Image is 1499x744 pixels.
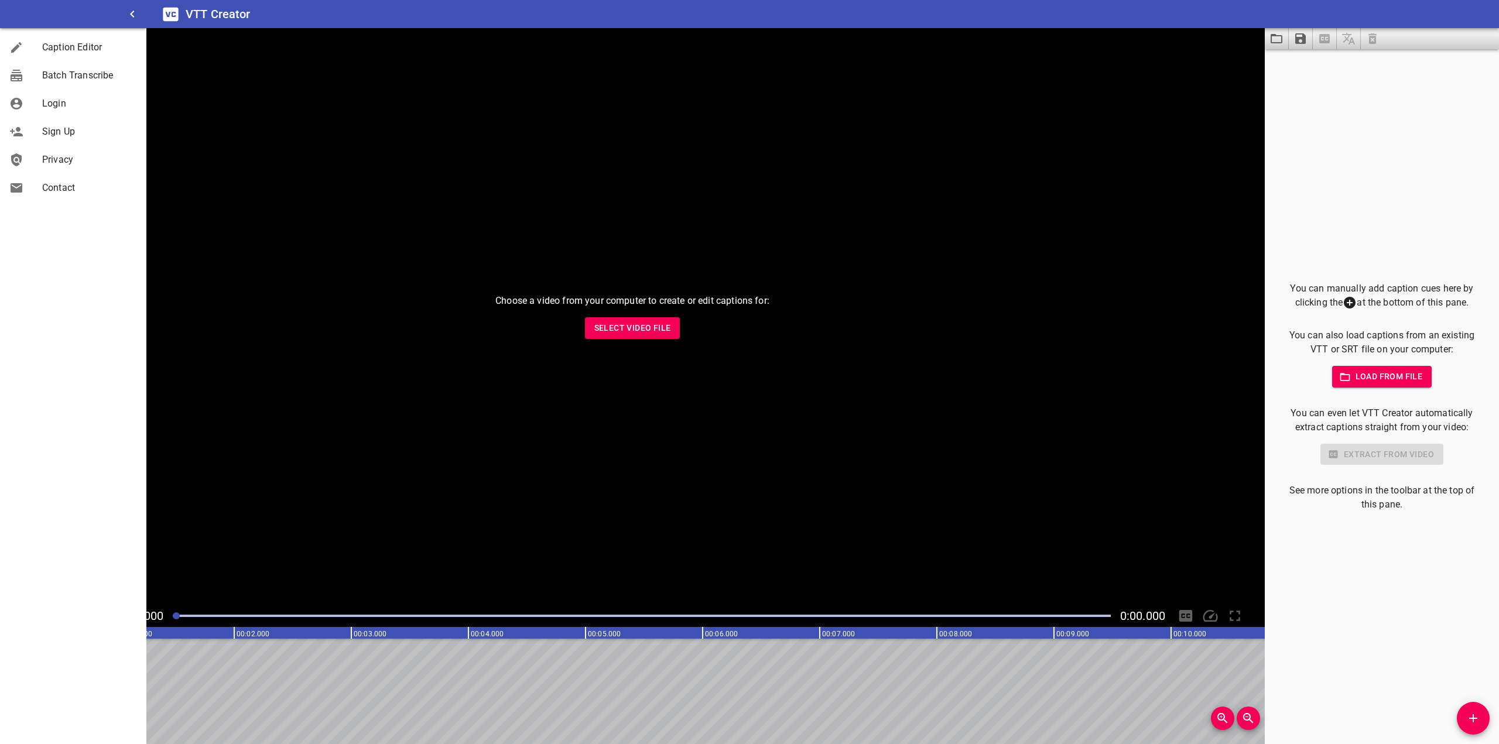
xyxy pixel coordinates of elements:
div: Login [9,97,42,111]
div: Batch Transcribe [9,68,42,83]
text: 00:10.000 [1173,630,1206,638]
span: Add some captions below, then you can translate them. [1337,28,1361,49]
button: Zoom In [1211,707,1234,730]
div: Sign Up [9,125,42,139]
p: You can even let VTT Creator automatically extract captions straight from your video: [1284,406,1480,434]
text: 00:04.000 [471,630,504,638]
button: Save captions to file [1289,28,1313,49]
text: 00:09.000 [1056,630,1089,638]
span: Contact [42,181,137,195]
span: Sign Up [42,125,137,139]
button: Select Video File [585,317,680,339]
span: Load from file [1341,369,1423,384]
p: See more options in the toolbar at the top of this pane. [1284,484,1480,512]
span: Caption Editor [42,40,137,54]
span: Select a video in the pane to the left, then you can automatically extract captions. [1313,28,1337,49]
text: 00:03.000 [354,630,386,638]
text: 00:02.000 [237,630,269,638]
div: Playback Speed [1199,605,1221,627]
h6: VTT Creator [186,5,251,23]
div: Select a video in the pane to the left to use this feature [1284,444,1480,465]
svg: Save captions to file [1293,32,1308,46]
span: Login [42,97,137,111]
text: 00:07.000 [822,630,855,638]
div: Privacy [9,153,42,167]
text: 00:08.000 [939,630,972,638]
button: Load captions from file [1265,28,1289,49]
div: Hide/Show Captions [1175,605,1197,627]
p: Choose a video from your computer to create or edit captions for: [495,294,769,308]
text: 00:06.000 [705,630,738,638]
button: Zoom Out [1237,707,1260,730]
svg: Load captions from file [1269,32,1284,46]
div: Play progress [173,615,1111,617]
button: Load from file [1332,366,1432,388]
button: Add Cue [1457,702,1490,735]
text: 00:05.000 [588,630,621,638]
span: Select Video File [594,321,671,335]
div: Toggle Full Screen [1224,605,1246,627]
span: Video Duration [1120,609,1165,623]
div: Contact [9,181,42,195]
span: Batch Transcribe [42,68,137,83]
div: Caption Editor [9,40,42,54]
p: You can manually add caption cues here by clicking the at the bottom of this pane. [1284,282,1480,310]
span: Privacy [42,153,137,167]
p: You can also load captions from an existing VTT or SRT file on your computer: [1284,328,1480,356]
